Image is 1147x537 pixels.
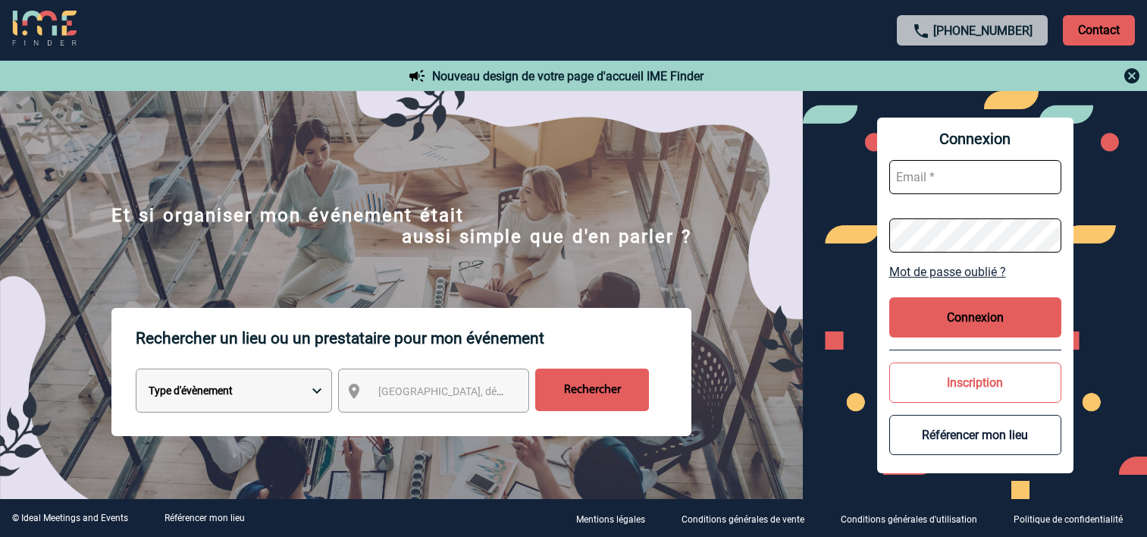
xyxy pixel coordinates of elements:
[378,385,589,397] span: [GEOGRAPHIC_DATA], département, région...
[889,160,1061,194] input: Email *
[889,415,1061,455] button: Référencer mon lieu
[889,265,1061,279] a: Mot de passe oublié ?
[564,511,669,526] a: Mentions légales
[841,514,977,525] p: Conditions générales d'utilisation
[535,369,649,411] input: Rechercher
[165,513,245,523] a: Référencer mon lieu
[12,513,128,523] div: © Ideal Meetings and Events
[669,511,829,526] a: Conditions générales de vente
[889,363,1061,403] button: Inscription
[576,514,645,525] p: Mentions légales
[682,514,804,525] p: Conditions générales de vente
[889,297,1061,338] button: Connexion
[933,24,1033,38] a: [PHONE_NUMBER]
[1063,15,1135,46] p: Contact
[889,130,1061,148] span: Connexion
[829,511,1001,526] a: Conditions générales d'utilisation
[1001,511,1147,526] a: Politique de confidentialité
[1014,514,1123,525] p: Politique de confidentialité
[136,308,691,369] p: Rechercher un lieu ou un prestataire pour mon événement
[912,22,930,40] img: call-24-px.png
